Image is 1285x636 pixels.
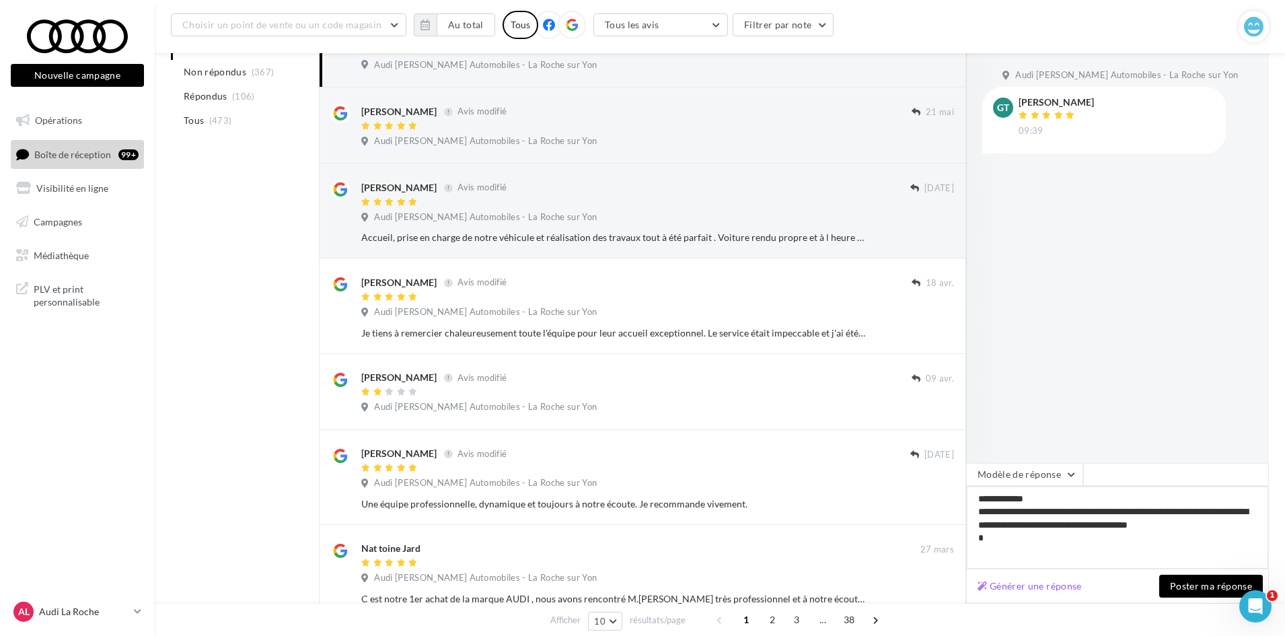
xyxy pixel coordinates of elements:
div: Une équipe professionnelle, dynamique et toujours à notre écoute. Je recommande vivement. [361,497,867,511]
span: Avis modifié [457,106,507,117]
button: Au total [437,13,495,36]
span: Audi [PERSON_NAME] Automobiles - La Roche sur Yon [1015,69,1238,81]
span: Audi [PERSON_NAME] Automobiles - La Roche sur Yon [374,401,597,413]
span: 27 mars [920,544,954,556]
div: Nat toine Jard [361,542,420,555]
span: Campagnes [34,216,82,227]
span: Avis modifié [457,182,507,193]
div: Tous [503,11,538,39]
div: 99+ [118,149,139,160]
div: Je tiens à remercier chaleureusement toute l'équipe pour leur accueil exceptionnel. Le service ét... [361,326,867,340]
span: Avis modifié [457,372,507,383]
span: Non répondus [184,65,246,79]
span: Médiathèque [34,249,89,260]
a: PLV et print personnalisable [8,275,147,314]
span: résultats/page [630,614,686,627]
a: Médiathèque [8,242,147,270]
span: PLV et print personnalisable [34,280,139,309]
span: Audi [PERSON_NAME] Automobiles - La Roche sur Yon [374,306,597,318]
a: Boîte de réception99+ [8,140,147,169]
button: Poster ma réponse [1159,575,1263,598]
div: [PERSON_NAME] [361,276,437,289]
span: Avis modifié [457,448,507,459]
span: 09 avr. [926,373,954,385]
span: 2 [762,609,783,631]
span: Afficher [550,614,581,627]
span: (473) [209,115,232,126]
button: Modèle de réponse [966,463,1083,486]
span: Visibilité en ligne [36,182,108,194]
span: Tous les avis [605,19,659,30]
span: Audi [PERSON_NAME] Automobiles - La Roche sur Yon [374,135,597,147]
span: Audi [PERSON_NAME] Automobiles - La Roche sur Yon [374,572,597,584]
span: 38 [838,609,860,631]
button: Nouvelle campagne [11,64,144,87]
span: Boîte de réception [34,148,111,160]
span: 18 avr. [926,277,954,289]
span: (106) [232,91,255,102]
span: 3 [786,609,807,631]
button: Tous les avis [593,13,728,36]
p: Audi La Roche [39,605,128,619]
a: Campagnes [8,208,147,236]
div: [PERSON_NAME] [1019,98,1094,107]
span: Avis modifié [457,277,507,288]
iframe: Intercom live chat [1239,590,1272,623]
span: [DATE] [924,449,954,461]
span: AL [18,605,30,619]
button: 10 [588,612,622,631]
span: [DATE] [924,182,954,195]
span: Tous [184,114,204,127]
span: 09:39 [1019,125,1043,137]
span: 10 [594,616,605,627]
div: [PERSON_NAME] [361,447,437,460]
span: (367) [252,67,274,77]
a: AL Audi La Roche [11,599,144,625]
span: 1 [735,609,757,631]
span: Audi [PERSON_NAME] Automobiles - La Roche sur Yon [374,477,597,489]
button: Au total [414,13,495,36]
div: [PERSON_NAME] [361,105,437,118]
button: Filtrer par note [733,13,834,36]
div: C est notre 1er achat de la marque AUDI , nous avons rencontré M.[PERSON_NAME] très professionnel... [361,592,867,606]
button: Choisir un point de vente ou un code magasin [171,13,406,36]
div: Accueil, prise en charge de notre véhicule et réalisation des travaux tout à été parfait . Voitur... [361,231,867,244]
span: 21 mai [926,106,954,118]
span: 1 [1267,590,1278,601]
div: [PERSON_NAME] [361,371,437,384]
span: ... [812,609,834,631]
span: Opérations [35,114,82,126]
span: Choisir un point de vente ou un code magasin [182,19,381,30]
span: Répondus [184,90,227,103]
span: Audi [PERSON_NAME] Automobiles - La Roche sur Yon [374,211,597,223]
a: Opérations [8,106,147,135]
div: [PERSON_NAME] [361,181,437,195]
span: GT [997,101,1009,114]
button: Générer une réponse [972,578,1087,594]
a: Visibilité en ligne [8,174,147,203]
span: Audi [PERSON_NAME] Automobiles - La Roche sur Yon [374,59,597,71]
